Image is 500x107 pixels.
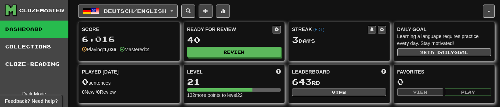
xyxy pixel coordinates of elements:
span: Score more points to level up [276,68,281,75]
div: 132 more points to level 22 [187,92,281,99]
div: Mastered: [120,46,149,53]
span: Level [187,68,203,75]
div: Dark Mode [5,90,63,97]
button: Add sentence to collection [199,5,212,18]
span: Open feedback widget [5,98,58,105]
span: a daily [431,50,454,55]
button: Play [445,88,491,96]
button: Deutsch/English [78,5,178,18]
div: rd [292,77,386,86]
span: Leaderboard [292,68,330,75]
div: Streak [292,26,368,33]
button: View [397,88,443,96]
div: Ready for Review [187,26,273,33]
button: Search sentences [181,5,195,18]
button: More stats [216,5,230,18]
span: This week in points, UTC [381,68,386,75]
strong: 2 [146,47,149,52]
strong: 0 [82,89,85,95]
span: 3 [292,35,299,45]
div: 0 [397,77,491,86]
div: New / Review [82,89,176,95]
span: 0 [82,77,89,86]
div: Score [82,26,176,33]
div: sentences [82,77,176,86]
div: 21 [187,77,281,86]
a: (EDT) [313,27,324,32]
span: Played [DATE] [82,68,119,75]
strong: 0 [97,89,100,95]
button: Review [187,47,281,57]
div: Clozemaster [19,7,64,14]
div: 6,016 [82,35,176,44]
button: Seta dailygoal [397,48,491,56]
div: Day s [292,36,386,45]
button: View [292,89,386,96]
div: Learning a language requires practice every day. Stay motivated! [397,33,491,47]
div: 40 [187,36,281,44]
div: Playing: [82,46,116,53]
strong: 1,036 [104,47,116,52]
div: Favorites [397,68,491,75]
span: 643 [292,77,312,86]
span: Deutsch / English [104,8,166,14]
div: Daily Goal [397,26,491,33]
